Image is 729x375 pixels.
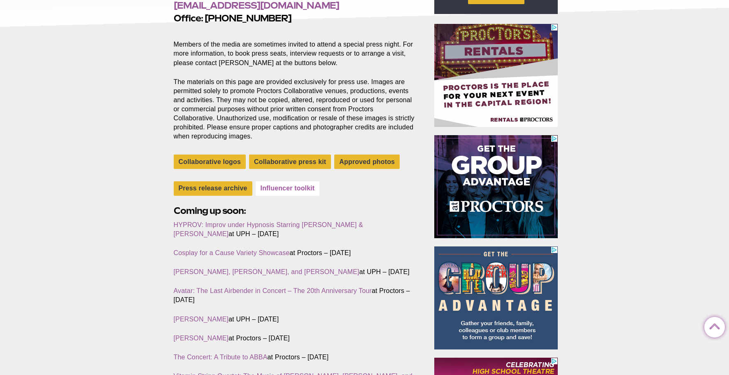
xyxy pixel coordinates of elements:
[174,268,359,275] a: [PERSON_NAME], [PERSON_NAME], and [PERSON_NAME]
[174,248,416,258] p: at Proctors – [DATE]
[256,181,320,196] a: Influencer toolkit
[174,287,372,294] a: Avatar: The Last Airbender in Concert – The 20th Anniversary Tour
[249,155,331,169] a: Collaborative press kit
[174,354,268,361] a: The Concert: A Tribute to ABBA
[174,267,416,277] p: at UPH – [DATE]
[704,317,721,334] a: Back to Top
[174,335,229,342] a: [PERSON_NAME]
[174,286,416,305] p: at Proctors – [DATE]
[334,155,400,169] a: Approved photos
[174,353,416,362] p: at Proctors – [DATE]
[174,220,416,239] p: at UPH – [DATE]
[174,249,290,256] a: Cosplay for a Cause Variety Showcase
[174,31,416,67] p: Members of the media are sometimes invited to attend a special press night. For more information,...
[174,334,416,343] p: at Proctors – [DATE]
[174,315,416,324] p: at UPH – [DATE]
[174,155,246,169] a: Collaborative logos
[434,135,558,238] iframe: Advertisement
[174,316,229,323] a: [PERSON_NAME]
[174,77,416,141] p: The materials on this page are provided exclusively for press use. Images are permitted solely to...
[434,24,558,127] iframe: Advertisement
[434,246,558,349] iframe: Advertisement
[174,204,416,217] h2: Coming up soon:
[174,221,363,237] a: HYPROV: Improv under Hypnosis Starring [PERSON_NAME] & [PERSON_NAME]
[174,181,252,196] a: Press release archive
